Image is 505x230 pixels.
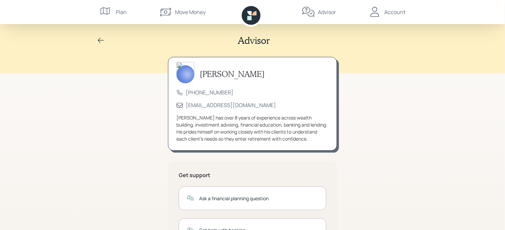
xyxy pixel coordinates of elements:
[186,101,276,109] a: [EMAIL_ADDRESS][DOMAIN_NAME]
[179,172,326,178] h5: Get support
[318,8,336,16] div: Advisor
[116,8,127,16] div: Plan
[199,195,318,202] div: Ask a financial planning question
[200,69,265,79] h3: [PERSON_NAME]
[238,35,270,46] h2: Advisor
[384,8,405,16] div: Account
[186,89,233,96] a: [PHONE_NUMBER]
[176,62,194,83] img: james-distasi-headshot.png
[176,114,329,142] div: [PERSON_NAME] has over 8 years of experience across wealth building, investment advising, financi...
[175,8,206,16] div: Move Money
